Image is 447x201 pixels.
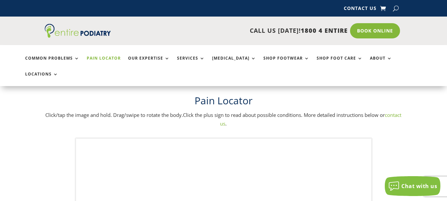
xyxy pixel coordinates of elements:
[212,56,256,70] a: [MEDICAL_DATA]
[128,56,170,70] a: Our Expertise
[45,24,111,38] img: logo (1)
[301,26,348,34] span: 1800 4 ENTIRE
[263,56,309,70] a: Shop Footwear
[220,112,401,127] a: contact us
[126,26,348,35] p: CALL US [DATE]!
[385,176,440,196] button: Chat with us
[45,94,402,111] h1: Pain Locator
[401,182,437,190] span: Chat with us
[317,56,363,70] a: Shop Foot Care
[25,72,58,86] a: Locations
[350,23,400,38] a: Book Online
[45,112,183,118] span: Click/tap the image and hold. Drag/swipe to rotate the body.
[87,56,121,70] a: Pain Locator
[183,112,401,127] span: Click the plus sign to read about possible conditions. More detailed instructions below or .
[344,6,377,13] a: Contact Us
[45,32,111,39] a: Entire Podiatry
[25,56,79,70] a: Common Problems
[370,56,392,70] a: About
[177,56,205,70] a: Services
